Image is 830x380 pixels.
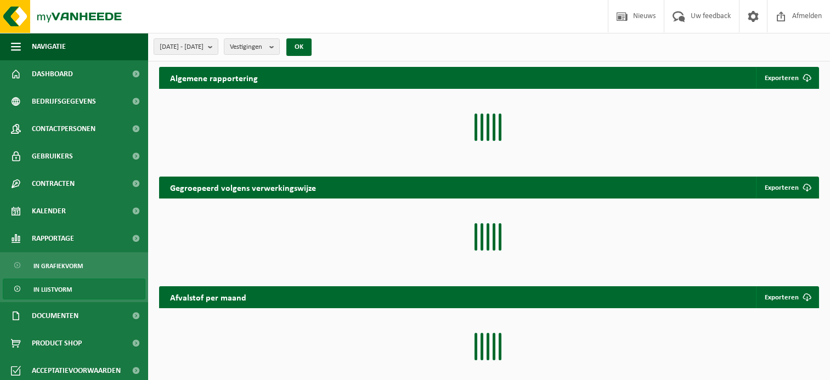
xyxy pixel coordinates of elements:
a: Exporteren [756,177,818,198]
span: Contactpersonen [32,115,95,143]
span: In grafiekvorm [33,256,83,276]
button: [DATE] - [DATE] [154,38,218,55]
h2: Gegroepeerd volgens verwerkingswijze [159,177,327,198]
span: Gebruikers [32,143,73,170]
span: Navigatie [32,33,66,60]
a: In lijstvorm [3,279,145,299]
span: Kalender [32,197,66,225]
span: Documenten [32,302,78,330]
a: In grafiekvorm [3,255,145,276]
h2: Algemene rapportering [159,67,269,89]
a: Exporteren [756,286,818,308]
span: In lijstvorm [33,279,72,300]
span: Dashboard [32,60,73,88]
span: Bedrijfsgegevens [32,88,96,115]
span: Product Shop [32,330,82,357]
span: Vestigingen [230,39,265,55]
span: [DATE] - [DATE] [160,39,204,55]
h2: Afvalstof per maand [159,286,257,308]
span: Rapportage [32,225,74,252]
button: Exporteren [756,67,818,89]
button: Vestigingen [224,38,280,55]
span: Contracten [32,170,75,197]
button: OK [286,38,312,56]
